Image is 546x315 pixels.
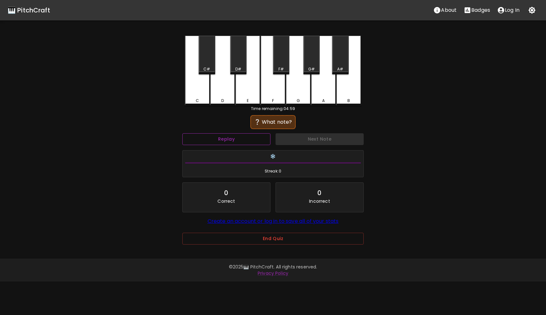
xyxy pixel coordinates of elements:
div: F# [278,66,284,72]
div: 0 [317,188,322,198]
button: About [430,4,460,17]
div: F [272,98,274,104]
p: Badges [471,6,490,14]
span: Streak: 0 [185,168,361,174]
a: Privacy Policy [258,270,288,276]
div: D [221,98,224,104]
button: Replay [182,133,270,145]
p: © 2025 🎹 PitchCraft. All rights reserved. [89,264,457,270]
div: E [247,98,249,104]
a: Create an account or log in to save all of your stats [208,217,339,225]
div: G [297,98,300,104]
div: Time remaining: 04:59 [185,106,361,112]
div: A# [337,66,343,72]
div: G# [308,66,315,72]
p: Incorrect [309,198,330,204]
div: D# [235,66,241,72]
div: C [196,98,199,104]
button: Stats [460,4,494,17]
h6: ❄️ [185,153,361,160]
div: C# [203,66,210,72]
div: A [322,98,325,104]
p: About [441,6,457,14]
p: Log In [505,6,519,14]
button: account of current user [494,4,523,17]
p: Correct [217,198,235,204]
a: 🎹 PitchCraft [8,5,50,15]
div: ❔ What note? [254,118,292,126]
button: End Quiz [182,233,364,245]
div: B [347,98,350,104]
div: 0 [224,188,228,198]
